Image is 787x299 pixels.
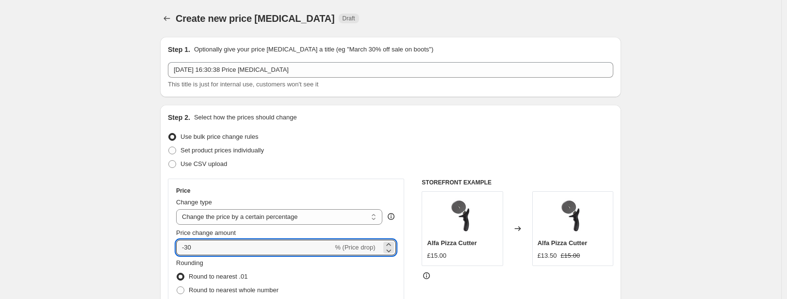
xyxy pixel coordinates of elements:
h6: STOREFRONT EXAMPLE [422,179,613,186]
input: 30% off holiday sale [168,62,613,78]
img: alfa-pizza-cutter-7827099_80x.jpg [553,197,592,235]
div: £15.00 [427,251,446,261]
span: % (Price drop) [335,244,375,251]
div: £13.50 [538,251,557,261]
span: Rounding [176,259,203,266]
span: Change type [176,199,212,206]
h3: Price [176,187,190,195]
button: Price change jobs [160,12,174,25]
p: Optionally give your price [MEDICAL_DATA] a title (eg "March 30% off sale on boots") [194,45,433,54]
span: Set product prices individually [180,147,264,154]
span: Draft [343,15,355,22]
span: Round to nearest whole number [189,286,279,294]
div: help [386,212,396,221]
span: Price change amount [176,229,236,236]
p: Select how the prices should change [194,113,297,122]
span: Create new price [MEDICAL_DATA] [176,13,335,24]
img: alfa-pizza-cutter-7827099_80x.jpg [443,197,482,235]
span: Use bulk price change rules [180,133,258,140]
span: Alfa Pizza Cutter [538,239,588,247]
h2: Step 2. [168,113,190,122]
span: Round to nearest .01 [189,273,247,280]
h2: Step 1. [168,45,190,54]
span: Alfa Pizza Cutter [427,239,477,247]
span: Use CSV upload [180,160,227,167]
strike: £15.00 [560,251,580,261]
input: -15 [176,240,333,255]
span: This title is just for internal use, customers won't see it [168,81,318,88]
